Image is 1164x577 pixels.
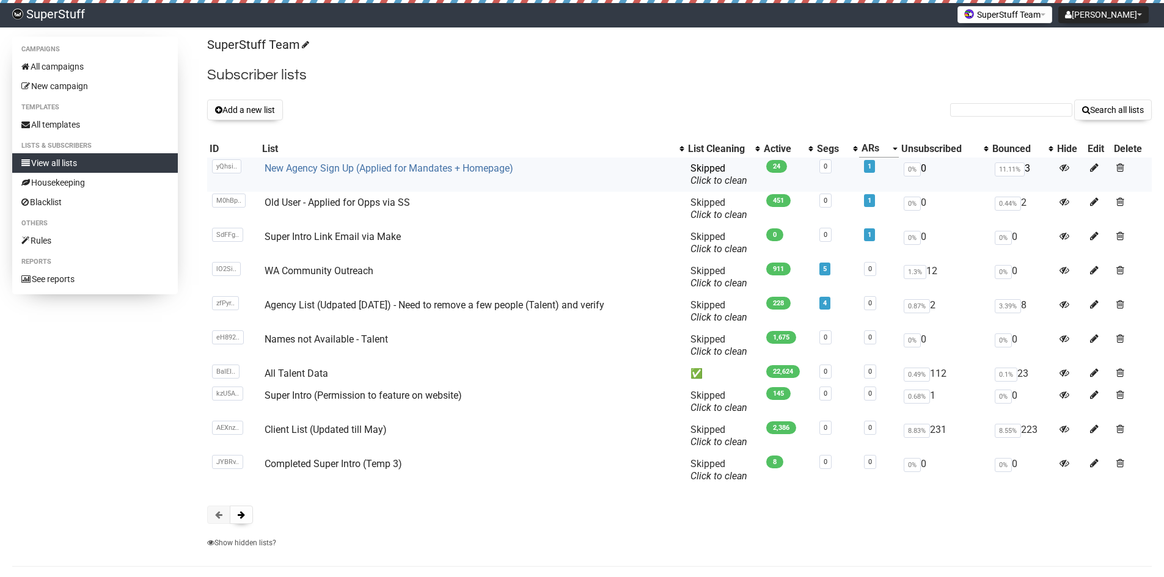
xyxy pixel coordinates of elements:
a: 1 [868,197,871,205]
span: Skipped [690,424,747,448]
a: 0 [868,299,872,307]
a: See reports [12,269,178,289]
th: Segs: No sort applied, activate to apply an ascending sort [814,140,859,158]
a: Click to clean [690,402,747,413]
span: Skipped [690,299,747,323]
span: 0.68% [904,390,930,404]
a: Client List (Updated till May) [265,424,387,435]
a: 0 [824,368,827,376]
td: 112 [899,363,990,385]
a: 0 [868,368,872,376]
span: Skipped [690,265,747,289]
a: 1 [868,231,871,239]
li: Reports [12,255,178,269]
span: 11.11% [995,162,1025,176]
button: Search all lists [1074,100,1152,120]
span: 1.3% [904,265,926,279]
span: 8 [766,455,783,468]
li: Others [12,216,178,231]
a: Super Intro Link Email via Make [265,231,401,242]
span: 0.44% [995,197,1021,211]
h2: Subscriber lists [207,64,1152,86]
td: 231 [899,419,990,453]
span: 451 [766,194,791,207]
span: 0% [995,390,1012,404]
a: Show hidden lists? [207,539,276,547]
a: 0 [824,333,827,341]
a: Click to clean [690,175,747,186]
span: 3.39% [995,299,1021,313]
span: 8.55% [995,424,1021,438]
td: 0 [990,328,1055,363]
span: 0% [995,333,1012,347]
span: 0% [995,265,1012,279]
div: Delete [1114,143,1149,155]
span: 0.49% [904,368,930,382]
td: 223 [990,419,1055,453]
img: 703728c54cf28541de94309996d5b0e3 [12,9,23,20]
th: List Cleaning: No sort applied, activate to apply an ascending sort [686,140,761,158]
span: lO2Si.. [212,262,241,276]
a: Housekeeping [12,173,178,192]
span: 0% [904,231,921,245]
a: 0 [868,390,872,397]
td: 3 [990,158,1055,192]
th: ID: No sort applied, sorting is disabled [207,140,260,158]
th: List: No sort applied, activate to apply an ascending sort [260,140,686,158]
div: Edit [1088,143,1109,155]
td: 23 [990,363,1055,385]
span: 0 [766,228,783,241]
span: 0% [904,333,921,347]
a: Click to clean [690,243,747,255]
span: 2,386 [766,421,796,434]
div: Unsubscribed [901,143,978,155]
th: Hide: No sort applied, sorting is disabled [1055,140,1085,158]
li: Lists & subscribers [12,139,178,153]
a: Agency List (Udpated [DATE]) - Need to remove a few people (Talent) and verify [265,299,604,311]
span: M0hBp.. [212,194,246,208]
div: Bounced [992,143,1042,155]
a: 0 [868,265,872,273]
th: ARs: Descending sort applied, activate to remove the sort [859,140,899,158]
th: Edit: No sort applied, sorting is disabled [1085,140,1111,158]
a: Click to clean [690,470,747,482]
span: 228 [766,297,791,310]
button: SuperStuff Team [957,6,1052,23]
span: Skipped [690,197,747,220]
a: Old User - Applied for Opps via SS [265,197,410,208]
span: 911 [766,263,791,275]
td: 0 [990,385,1055,419]
span: kzU5A.. [212,386,243,401]
th: Delete: No sort applied, sorting is disabled [1111,140,1152,158]
a: 0 [868,424,872,432]
img: favicons [964,9,974,19]
span: AEXnz.. [212,421,243,435]
td: 2 [899,294,990,328]
span: SdFFg.. [212,228,243,242]
td: 0 [899,328,990,363]
a: 0 [824,162,827,170]
td: ✅ [686,363,761,385]
th: Active: No sort applied, activate to apply an ascending sort [761,140,814,158]
td: 0 [990,260,1055,294]
a: 0 [868,458,872,466]
a: 0 [824,390,827,397]
a: Click to clean [690,277,747,289]
a: Click to clean [690,209,747,220]
a: Blacklist [12,192,178,212]
a: SuperStuff Team [207,37,307,52]
span: Skipped [690,162,747,186]
a: All campaigns [12,57,178,76]
span: 0% [904,197,921,211]
div: List [262,143,673,155]
span: 0% [904,162,921,176]
div: ID [210,143,258,155]
span: 0.1% [995,368,1017,382]
a: 1 [868,162,871,170]
span: BaIEI.. [212,365,240,379]
td: 0 [899,453,990,487]
td: 0 [990,453,1055,487]
span: yQhsi.. [212,159,241,173]
td: 2 [990,192,1055,226]
span: JYBRv.. [212,455,243,469]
